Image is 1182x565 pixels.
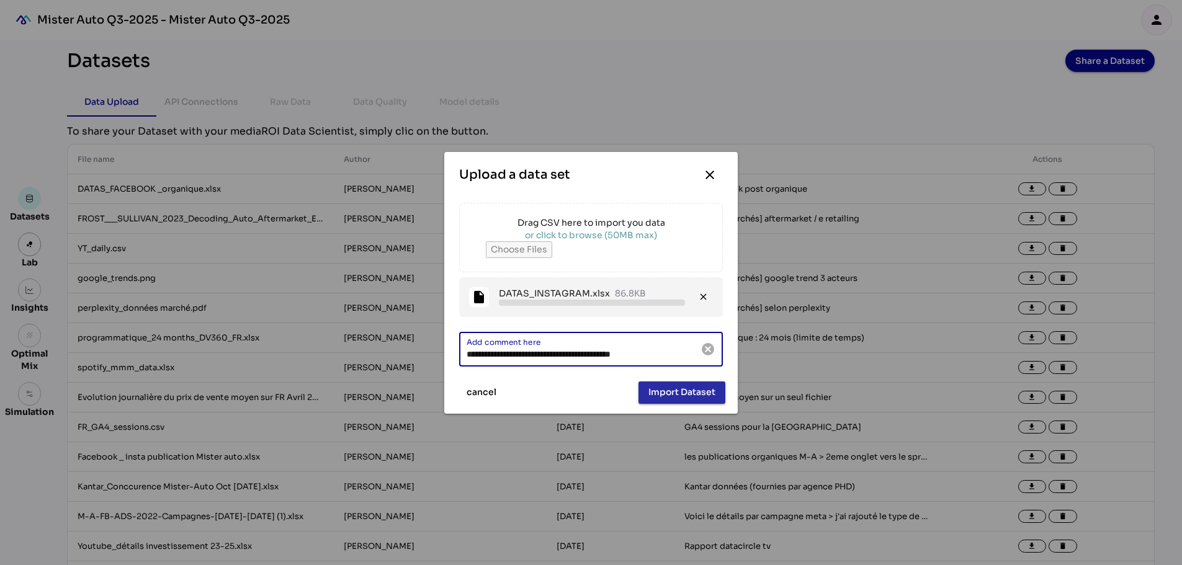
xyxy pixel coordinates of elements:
button: Import Dataset [638,381,725,404]
button: cancel [457,381,506,404]
i: insert_drive_file [469,287,489,307]
div: DATAS_INSTAGRAM.xlsx [499,287,610,300]
input: Add comment here [467,332,693,367]
i: close [698,291,709,302]
span: cancel [467,385,496,399]
div: 86.8KB [615,287,646,300]
span: Import Dataset [648,385,715,399]
div: or click to browse (50MB max) [486,229,697,241]
i: close [702,167,717,182]
div: Drag CSV here to import you data [486,216,697,229]
i: Clear [701,342,715,357]
div: Upload a data set [459,166,570,184]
